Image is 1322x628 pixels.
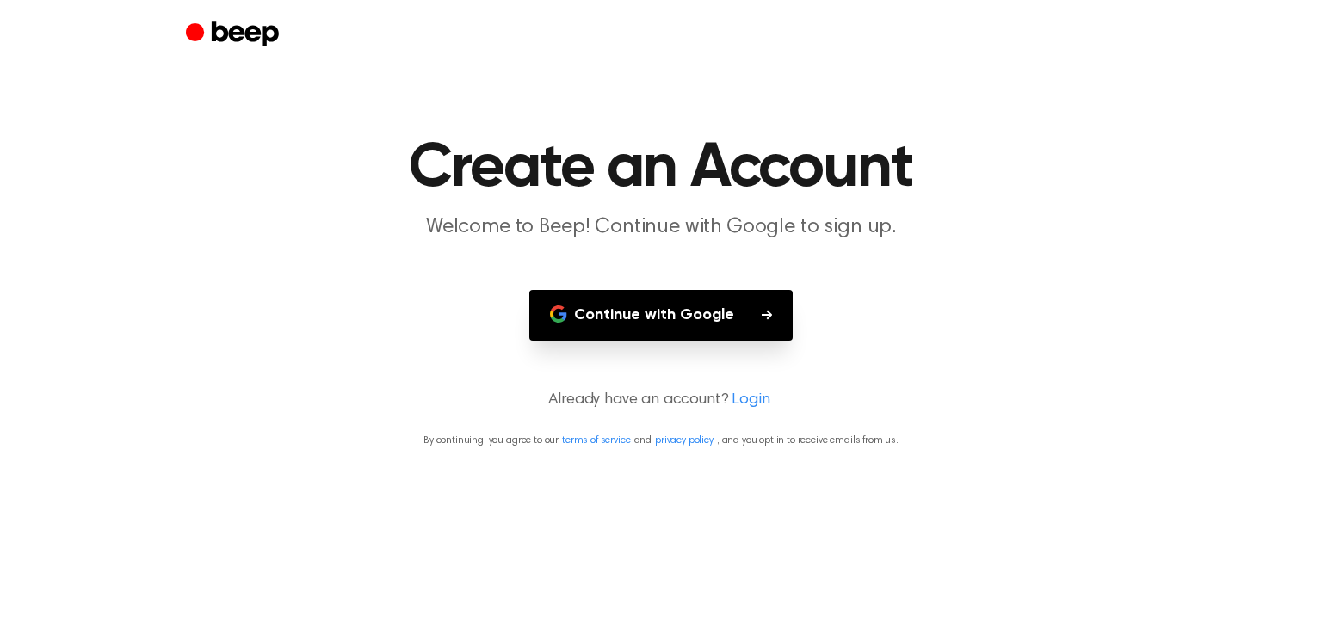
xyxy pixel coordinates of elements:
[655,435,714,446] a: privacy policy
[330,213,991,242] p: Welcome to Beep! Continue with Google to sign up.
[562,435,630,446] a: terms of service
[21,433,1301,448] p: By continuing, you agree to our and , and you opt in to receive emails from us.
[186,18,283,52] a: Beep
[732,389,769,412] a: Login
[21,389,1301,412] p: Already have an account?
[220,138,1102,200] h1: Create an Account
[529,290,793,341] button: Continue with Google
